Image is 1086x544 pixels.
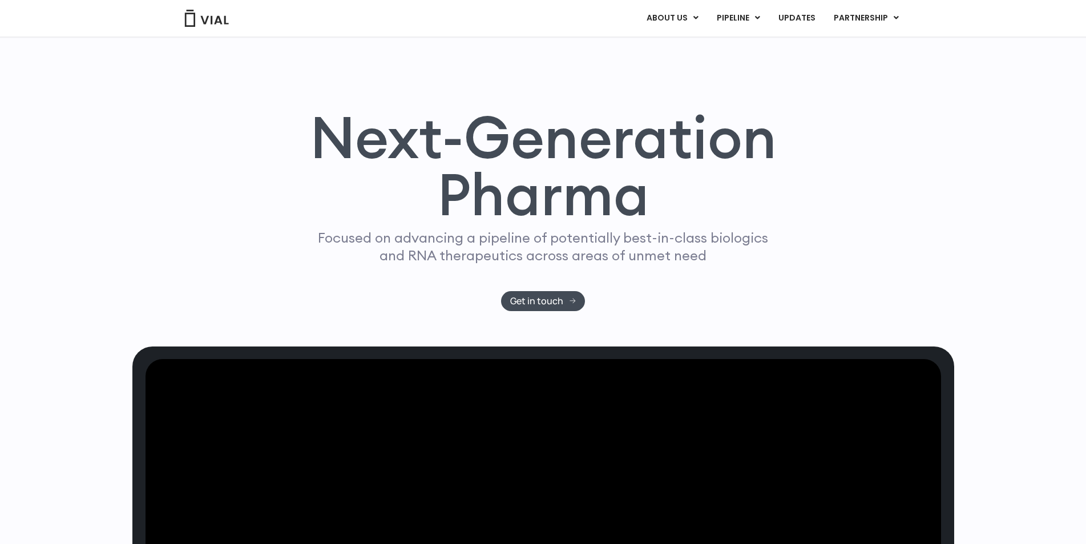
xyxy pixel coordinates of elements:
[708,9,769,28] a: PIPELINEMenu Toggle
[296,108,790,224] h1: Next-Generation Pharma
[184,10,229,27] img: Vial Logo
[637,9,707,28] a: ABOUT USMenu Toggle
[313,229,773,264] p: Focused on advancing a pipeline of potentially best-in-class biologics and RNA therapeutics acros...
[501,291,585,311] a: Get in touch
[769,9,824,28] a: UPDATES
[825,9,908,28] a: PARTNERSHIPMenu Toggle
[510,297,563,305] span: Get in touch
